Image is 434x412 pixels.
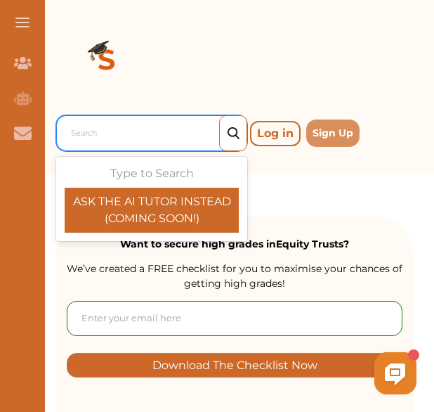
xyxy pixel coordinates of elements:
p: ASK THE AI TUTOR INSTEAD (COMING SOON!) [65,193,239,227]
p: Log in [250,121,301,146]
strong: Want to secure high grades in Equity Trusts ? [120,238,349,250]
button: Sign Up [306,120,360,147]
span: We’ve created a FREE checklist for you to maximise your chances of getting high grades! [67,262,402,290]
iframe: HelpCrunch [97,349,420,398]
img: search_icon [228,127,239,140]
input: Enter your email here [67,301,402,336]
img: Logo [56,11,157,112]
div: Type to Search [65,165,239,233]
button: [object Object] [67,353,402,378]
